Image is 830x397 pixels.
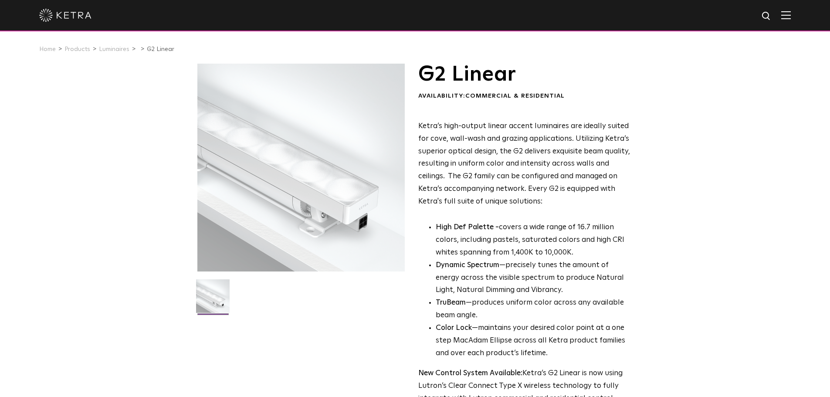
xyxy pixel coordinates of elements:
h1: G2 Linear [418,64,630,85]
strong: Dynamic Spectrum [436,261,499,269]
img: search icon [761,11,772,22]
a: G2 Linear [147,46,174,52]
p: Ketra’s high-output linear accent luminaires are ideally suited for cove, wall-wash and grazing a... [418,120,630,208]
a: Products [64,46,90,52]
strong: New Control System Available: [418,370,522,377]
strong: TruBeam [436,299,466,306]
img: G2-Linear-2021-Web-Square [196,279,230,319]
img: Hamburger%20Nav.svg [781,11,791,19]
li: —maintains your desired color point at a one step MacAdam Ellipse across all Ketra product famili... [436,322,630,360]
strong: High Def Palette - [436,224,499,231]
img: ketra-logo-2019-white [39,9,91,22]
a: Home [39,46,56,52]
strong: Color Lock [436,324,472,332]
li: —produces uniform color across any available beam angle. [436,297,630,322]
div: Availability: [418,92,630,101]
span: Commercial & Residential [465,93,565,99]
p: covers a wide range of 16.7 million colors, including pastels, saturated colors and high CRI whit... [436,221,630,259]
a: Luminaires [99,46,129,52]
li: —precisely tunes the amount of energy across the visible spectrum to produce Natural Light, Natur... [436,259,630,297]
